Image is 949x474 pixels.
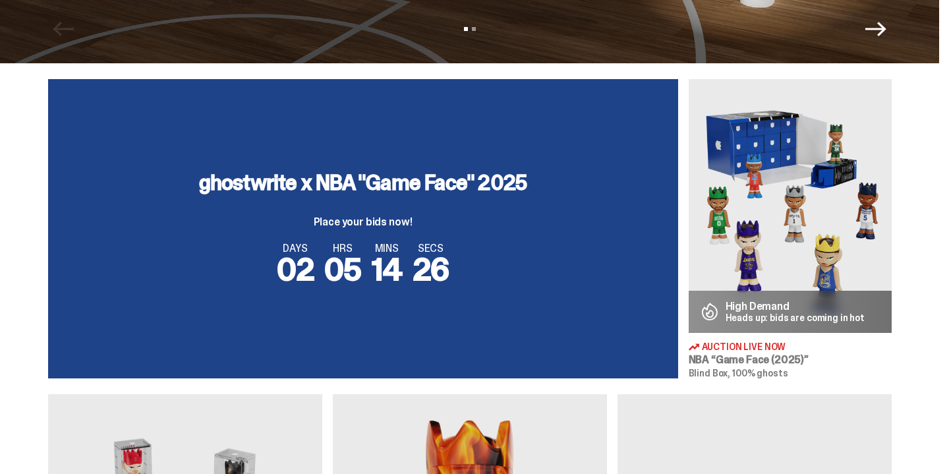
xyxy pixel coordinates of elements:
p: Place your bids now! [199,217,527,227]
span: 26 [413,249,449,290]
h3: ghostwrite x NBA "Game Face" 2025 [199,172,527,193]
span: Auction Live Now [702,342,786,351]
span: MINS [372,243,402,254]
span: DAYS [277,243,314,254]
button: View slide 1 [464,27,468,31]
span: 100% ghosts [732,367,788,379]
button: View slide 2 [472,27,476,31]
p: High Demand [726,301,865,312]
a: Game Face (2025) High Demand Heads up: bids are coming in hot Auction Live Now [689,79,892,378]
h3: NBA “Game Face (2025)” [689,355,892,365]
p: Heads up: bids are coming in hot [726,313,865,322]
span: 02 [277,249,314,290]
span: SECS [413,243,449,254]
span: 05 [324,249,361,290]
span: 14 [372,249,402,290]
span: HRS [324,243,361,254]
img: Game Face (2025) [689,79,892,333]
button: Next [865,18,886,40]
span: Blind Box, [689,367,731,379]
